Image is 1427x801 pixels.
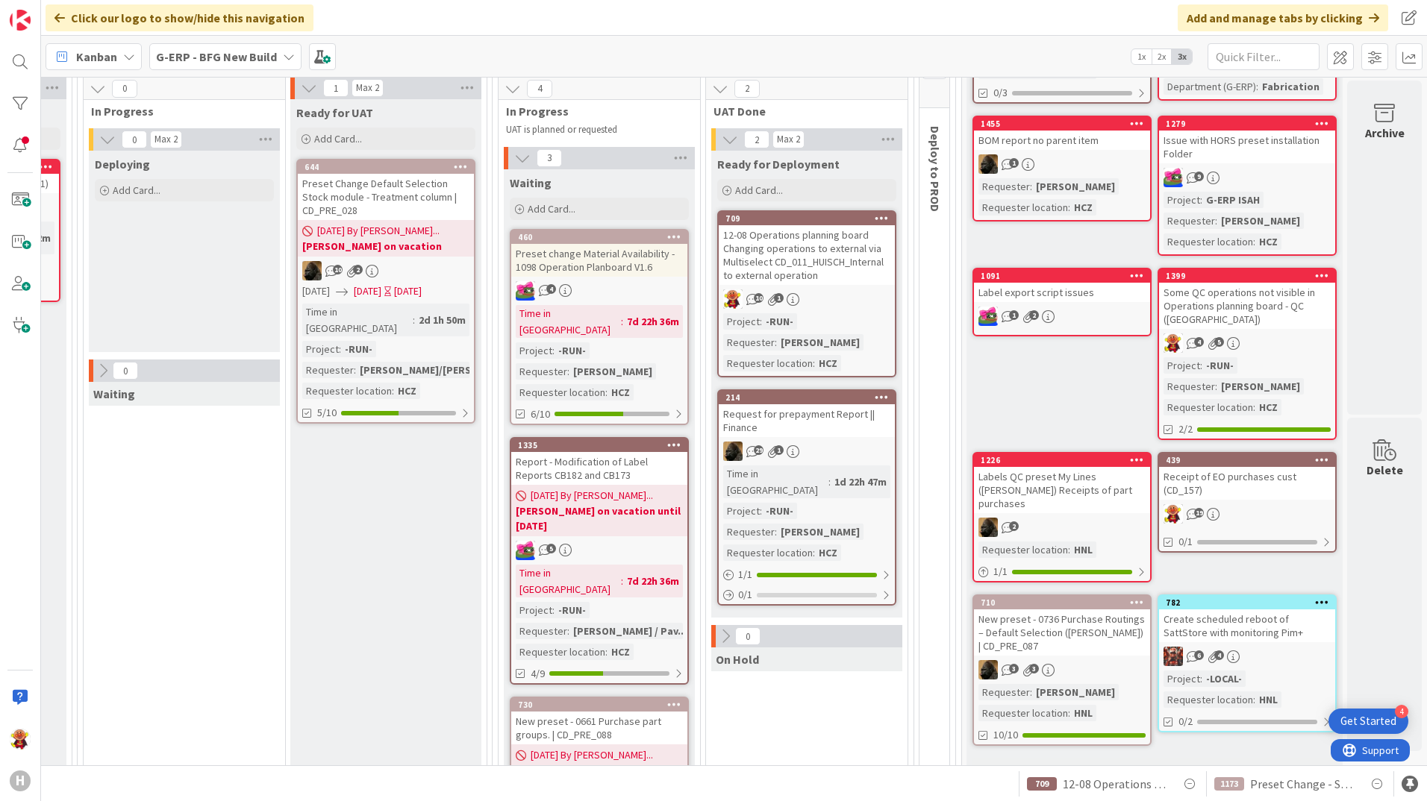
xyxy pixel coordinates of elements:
[1158,116,1337,256] a: 1279Issue with HORS preset installation FolderJKProject:G-ERP ISAHRequester:[PERSON_NAME]Requeste...
[1164,670,1200,687] div: Project
[1164,647,1183,666] img: JK
[511,541,687,560] div: JK
[1256,78,1258,95] span: :
[298,160,474,220] div: 644Preset Change Default Selection Stock module - Treatment column | CD_PRE_028
[978,684,1030,700] div: Requester
[723,313,760,330] div: Project
[1029,664,1039,673] span: 3
[1164,333,1183,353] img: LC
[775,334,777,351] span: :
[122,131,147,148] span: 0
[972,758,1337,782] a: Show More (48)
[777,136,800,143] div: Max 2
[735,627,761,645] span: 0
[302,261,322,280] img: ND
[1159,168,1335,187] div: JK
[974,154,1150,174] div: ND
[510,437,689,685] a: 1335Report - Modification of Label Reports CB182 and CB173[DATE] By [PERSON_NAME]...[PERSON_NAME]...
[1164,192,1200,208] div: Project
[506,124,682,136] p: UAT is planned or requested
[1365,124,1405,142] div: Archive
[527,80,552,98] span: 4
[518,232,687,242] div: 460
[510,175,552,190] span: Waiting
[156,49,277,64] b: G-ERP - BFG New Build
[993,85,1008,101] span: 0/3
[298,160,474,174] div: 644
[354,362,356,378] span: :
[298,174,474,220] div: Preset Change Default Selection Stock module - Treatment column | CD_PRE_028
[777,334,864,351] div: [PERSON_NAME]
[734,80,760,98] span: 2
[1166,119,1335,129] div: 1279
[516,644,605,660] div: Requester location
[569,623,690,639] div: [PERSON_NAME] / Pav...
[974,283,1150,302] div: Label export script issues
[569,363,656,380] div: [PERSON_NAME]
[1159,453,1335,500] div: 439Receipt of EO purchases cust (CD_157)
[981,271,1150,281] div: 1091
[516,281,535,301] img: JK
[993,564,1008,579] span: 1 / 1
[1009,158,1019,168] span: 1
[31,2,68,20] span: Support
[1068,705,1070,721] span: :
[1258,78,1323,95] div: Fabrication
[993,727,1018,743] span: 10/10
[981,119,1150,129] div: 1455
[719,212,895,225] div: 709
[719,442,895,461] div: ND
[323,79,349,97] span: 1
[621,573,623,589] span: :
[394,283,422,299] div: [DATE]
[974,562,1150,581] div: 1/1
[302,362,354,378] div: Requester
[974,660,1150,679] div: ND
[1194,508,1204,518] span: 19
[719,404,895,437] div: Request for prepayment Report || Finance
[774,293,784,303] span: 1
[1253,399,1255,415] span: :
[339,341,341,357] span: :
[978,541,1068,558] div: Requester location
[531,488,653,503] span: [DATE] By [PERSON_NAME]...
[777,524,864,540] div: [PERSON_NAME]
[511,439,687,485] div: 1335Report - Modification of Label Reports CB182 and CB173
[1255,233,1281,250] div: HCZ
[1178,4,1388,31] div: Add and manage tabs by clicking
[46,4,313,31] div: Click our logo to show/hide this navigation
[531,747,653,763] span: [DATE] By [PERSON_NAME]...
[928,126,943,212] span: Deploy to PROD
[516,623,567,639] div: Requester
[1158,452,1337,553] a: 439Receipt of EO purchases cust (CD_157)LC0/1
[978,518,998,537] img: ND
[974,596,1150,656] div: 710New preset - 0736 Purchase Routings – Default Selection ([PERSON_NAME]) | CD_PRE_087
[1202,357,1237,374] div: -RUN-
[1367,461,1403,479] div: Delete
[555,342,590,359] div: -RUN-
[719,391,895,404] div: 214
[1200,357,1202,374] span: :
[762,313,797,330] div: -RUN-
[302,383,392,399] div: Requester location
[815,544,841,561] div: HCZ
[717,389,896,606] a: 214Request for prepayment Report || FinanceNDTime in [GEOGRAPHIC_DATA]:1d 22h 47mProject:-RUN-Req...
[1030,178,1032,195] span: :
[978,705,1068,721] div: Requester location
[516,305,621,338] div: Time in [GEOGRAPHIC_DATA]
[972,594,1152,746] a: 710New preset - 0736 Purchase Routings – Default Selection ([PERSON_NAME]) | CD_PRE_087NDRequeste...
[974,467,1150,513] div: Labels QC preset My Lines ([PERSON_NAME]) Receipts of part purchases
[296,159,475,424] a: 644Preset Change Default Selection Stock module - Treatment column | CD_PRE_028[DATE] By [PERSON_...
[1159,269,1335,283] div: 1399
[725,392,895,403] div: 214
[1253,691,1255,708] span: :
[516,763,683,778] b: [PERSON_NAME] with vacation
[506,104,681,119] span: In Progress
[815,355,841,371] div: HCZ
[154,136,178,143] div: Max 2
[354,283,381,299] span: [DATE]
[1070,541,1096,558] div: HNL
[1178,714,1193,729] span: 0/2
[1159,596,1335,642] div: 782Create scheduled reboot of SattStore with monitoring Pim+
[1194,337,1204,347] span: 4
